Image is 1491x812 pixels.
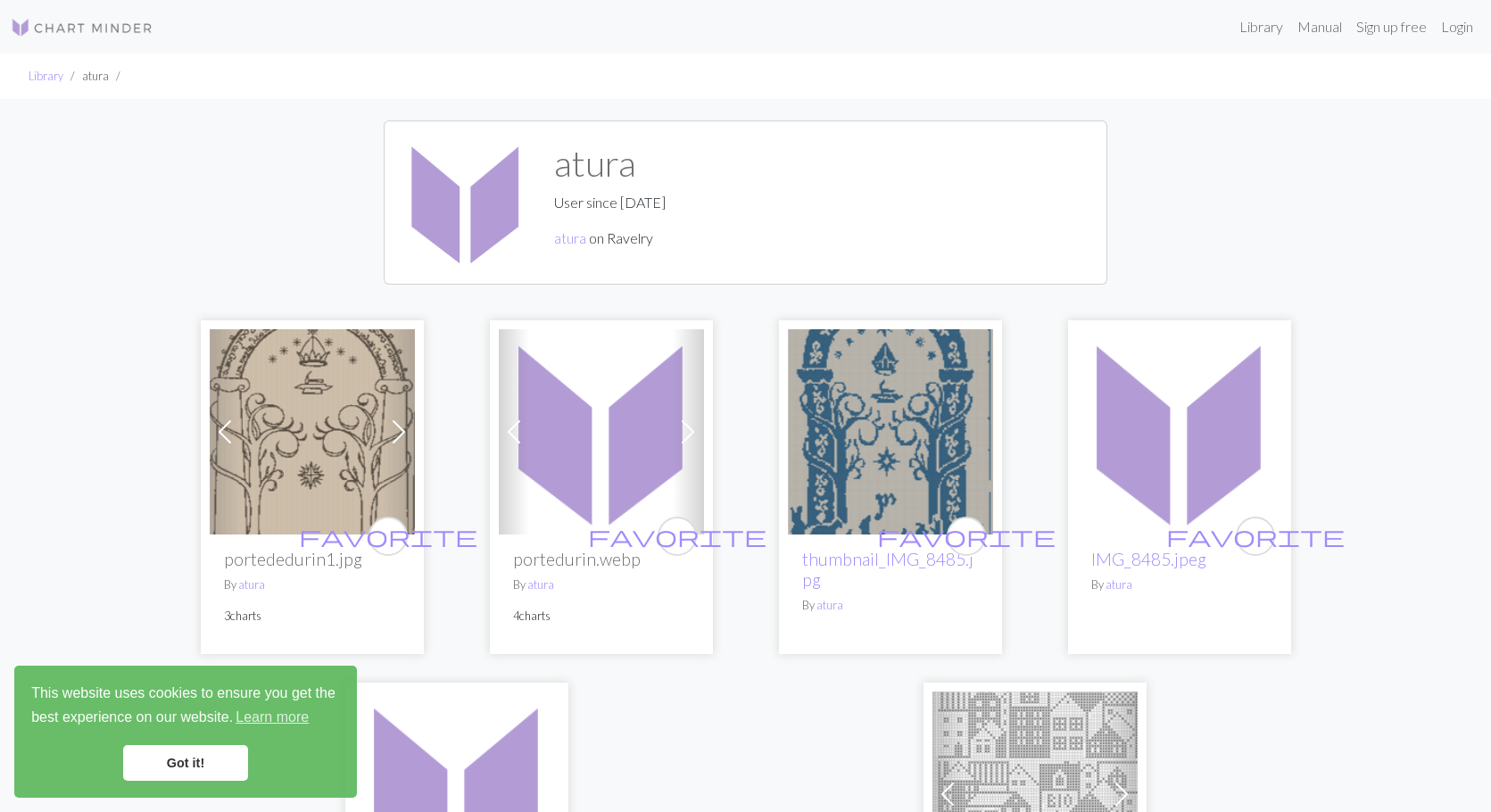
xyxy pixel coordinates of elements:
[658,517,697,556] button: favourite
[123,745,248,781] a: dismiss cookie message
[63,68,109,85] li: atura
[788,421,993,438] a: plaid5.jpg
[554,228,666,249] p: on Ravelry
[932,783,1138,800] a: plaid houses
[947,517,986,556] button: favourite
[11,17,153,38] img: Logo
[1106,577,1132,592] a: atura
[513,576,690,593] p: By
[1434,9,1480,45] a: Login
[29,69,63,83] a: Library
[210,421,415,438] a: portededurin1.jpg
[224,608,401,625] p: 3 charts
[554,229,586,246] a: atura
[354,783,559,800] a: Plaid
[1232,9,1290,45] a: Library
[802,549,973,590] a: thumbnail_IMG_8485.jpg
[299,522,477,550] span: favorite
[588,522,766,550] span: favorite
[802,597,979,614] p: By
[31,683,340,731] span: This website uses cookies to ensure you get the best experience on our website.
[224,576,401,593] p: By
[1290,9,1349,45] a: Manual
[499,329,704,534] img: portedurin.webp
[1091,549,1206,569] a: IMG_8485.jpeg
[527,577,554,592] a: atura
[1349,9,1434,45] a: Sign up free
[1166,518,1345,554] i: favourite
[14,666,357,798] div: cookieconsent
[513,549,690,569] h2: portedurin.webp
[1236,517,1275,556] button: favourite
[369,517,408,556] button: favourite
[1077,329,1282,534] img: IMG_8485.jpeg
[233,704,311,731] a: learn more about cookies
[399,136,533,269] img: atura
[1166,522,1345,550] span: favorite
[588,518,766,554] i: favourite
[299,518,477,554] i: favourite
[554,142,666,185] h1: atura
[816,598,843,612] a: atura
[877,522,1056,550] span: favorite
[788,329,993,534] img: plaid5.jpg
[499,421,704,438] a: portedurin.webp
[224,549,401,569] h2: portededurin1.jpg
[877,518,1056,554] i: favourite
[1091,576,1268,593] p: By
[554,192,666,213] p: User since [DATE]
[238,577,265,592] a: atura
[513,608,690,625] p: 4 charts
[210,329,415,534] img: portededurin1.jpg
[1077,421,1282,438] a: IMG_8485.jpeg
